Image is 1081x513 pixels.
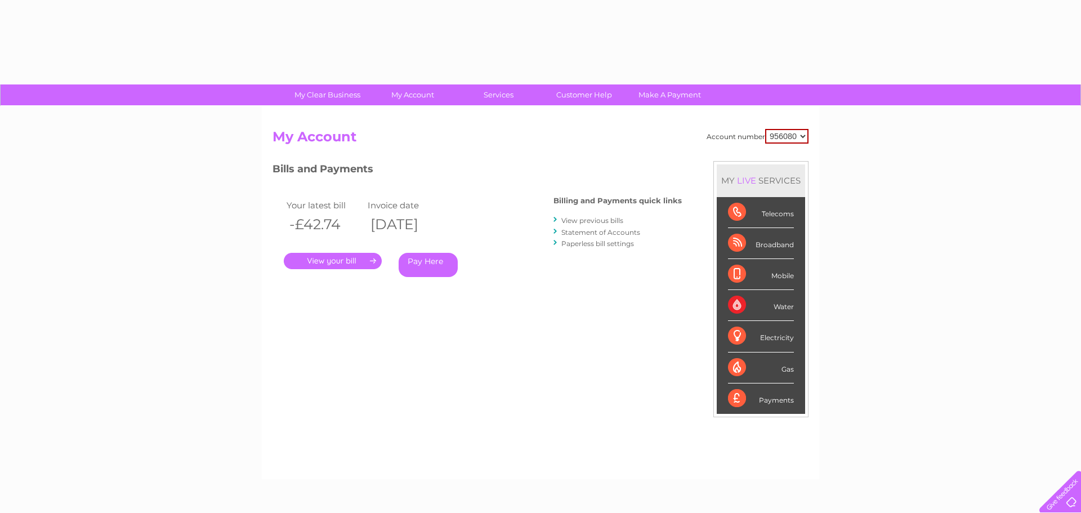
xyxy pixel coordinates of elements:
a: Pay Here [399,253,458,277]
td: Invoice date [365,198,446,213]
div: Gas [728,353,794,383]
div: Broadband [728,228,794,259]
a: Paperless bill settings [561,239,634,248]
a: View previous bills [561,216,623,225]
a: Customer Help [538,84,631,105]
div: Telecoms [728,197,794,228]
div: MY SERVICES [717,164,805,197]
h4: Billing and Payments quick links [553,197,682,205]
a: My Account [367,84,459,105]
div: Electricity [728,321,794,352]
a: My Clear Business [281,84,374,105]
th: [DATE] [365,213,446,236]
a: Statement of Accounts [561,228,640,237]
div: Payments [728,383,794,414]
div: Mobile [728,259,794,290]
div: Water [728,290,794,321]
div: Account number [707,129,808,144]
h2: My Account [273,129,808,150]
div: LIVE [735,175,758,186]
a: Make A Payment [623,84,716,105]
td: Your latest bill [284,198,365,213]
h3: Bills and Payments [273,161,682,181]
th: -£42.74 [284,213,365,236]
a: Services [452,84,545,105]
a: . [284,253,382,269]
